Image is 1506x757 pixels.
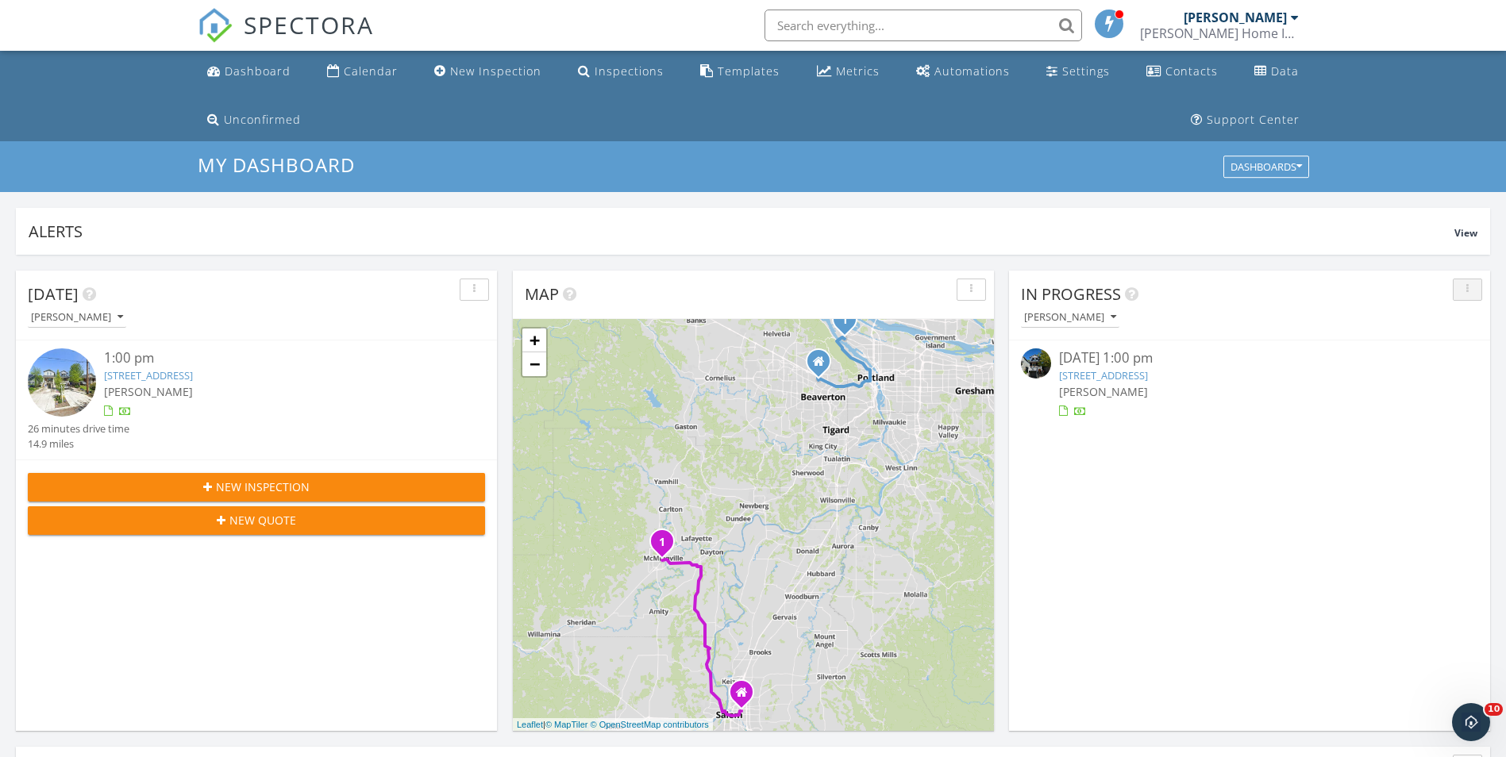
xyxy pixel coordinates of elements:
button: New Inspection [28,473,485,501]
iframe: Intercom live chat [1452,703,1490,741]
div: [PERSON_NAME] [1184,10,1287,25]
div: 323 SE Cowls St, McMinnville, OR 97128 [662,541,672,551]
a: Settings [1040,57,1116,86]
div: Dashboard [225,63,291,79]
a: Zoom in [522,329,546,352]
div: 14.9 miles [28,436,129,452]
a: [DATE] 1:00 pm [STREET_ADDRESS] [PERSON_NAME] [1021,348,1478,419]
span: View [1454,226,1477,240]
div: | [513,718,713,732]
div: Templates [718,63,780,79]
a: Inspections [572,57,670,86]
i: 1 [842,315,848,326]
div: [PERSON_NAME] [31,312,123,323]
a: © MapTiler [545,720,588,729]
a: Unconfirmed [201,106,307,135]
div: Calendar [344,63,398,79]
div: [PERSON_NAME] [1024,312,1116,323]
div: Dashboards [1231,162,1302,173]
div: Data [1271,63,1299,79]
div: Automations [934,63,1010,79]
a: Data [1248,57,1305,86]
button: [PERSON_NAME] [1021,307,1119,329]
div: New Inspection [450,63,541,79]
img: The Best Home Inspection Software - Spectora [198,8,233,43]
div: [DATE] 1:00 pm [1059,348,1440,368]
a: [STREET_ADDRESS] [104,368,193,382]
div: Support Center [1207,112,1300,127]
a: Metrics [811,57,886,86]
span: [DATE] [28,283,79,305]
i: 1 [659,537,665,548]
button: [PERSON_NAME] [28,307,126,329]
img: streetview [28,348,96,417]
button: New Quote [28,506,485,535]
span: New Quote [229,512,296,528]
span: Map [525,283,559,305]
img: 9531387%2Fcover_photos%2FAaFXmX1UeS8eeDnFNIv1%2Fsmall.jpg [1021,348,1051,378]
span: In Progress [1021,283,1121,305]
span: My Dashboard [198,152,355,178]
a: 1:00 pm [STREET_ADDRESS] [PERSON_NAME] 26 minutes drive time 14.9 miles [28,348,485,452]
a: Templates [694,57,786,86]
span: 10 [1485,703,1503,716]
span: SPECTORA [244,8,374,41]
div: Unconfirmed [224,112,301,127]
span: [PERSON_NAME] [104,384,193,399]
span: New Inspection [216,478,310,495]
input: Search everything... [765,10,1082,41]
div: 26 minutes drive time [28,421,129,436]
a: Contacts [1140,57,1224,86]
a: © OpenStreetMap contributors [591,720,709,729]
a: Dashboard [201,57,297,86]
a: Calendar [321,57,404,86]
a: [STREET_ADDRESS] [1059,368,1148,382]
a: Automations (Basic) [910,57,1016,86]
div: Alerts [29,221,1454,242]
a: Support Center [1184,106,1306,135]
div: Frisbie Home Inspection [1140,25,1299,41]
span: [PERSON_NAME] [1059,384,1148,399]
a: Zoom out [522,352,546,376]
div: 1:00 pm [104,348,447,368]
a: Leaflet [517,720,543,729]
div: Salem OR 97301 [741,692,751,701]
div: Settings [1062,63,1110,79]
div: Inspections [595,63,664,79]
div: 8115 N Ivanhoe St, Portland, OR 97203 [845,319,854,329]
a: New Inspection [428,57,548,86]
div: Contacts [1165,63,1218,79]
a: SPECTORA [198,21,374,55]
button: Dashboards [1223,156,1309,179]
div: 13340 SW Rita Dr, Beaverton Oregon 97005 [818,361,828,371]
div: Metrics [836,63,880,79]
